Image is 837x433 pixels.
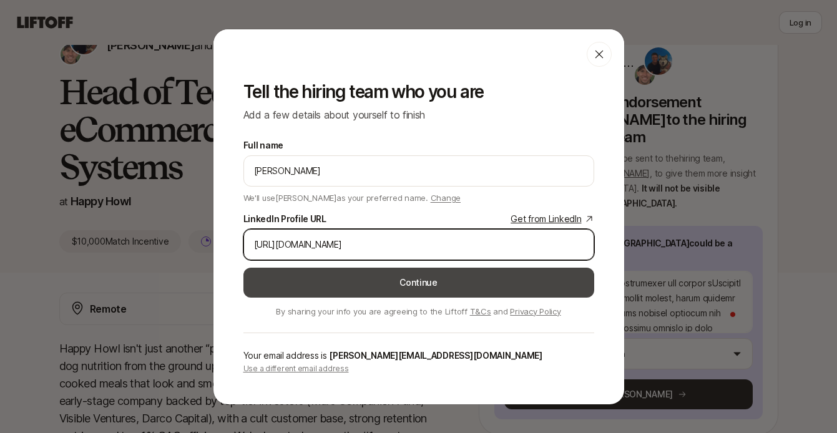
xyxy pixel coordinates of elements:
[243,268,594,298] button: Continue
[243,305,594,318] p: By sharing your info you are agreeing to the Liftoff and
[431,193,461,203] span: Change
[254,163,584,178] input: e.g. Melanie Perkins
[510,306,560,316] a: Privacy Policy
[470,306,491,316] a: T&Cs
[243,189,461,204] p: We'll use [PERSON_NAME] as your preferred name.
[329,350,542,361] span: [PERSON_NAME][EMAIL_ADDRESS][DOMAIN_NAME]
[243,107,594,123] p: Add a few details about yourself to finish
[243,82,594,102] p: Tell the hiring team who you are
[243,363,594,374] p: Use a different email address
[243,212,326,226] div: LinkedIn Profile URL
[511,212,594,226] a: Get from LinkedIn
[243,348,594,363] p: Your email address is
[243,138,283,153] label: Full name
[254,237,584,252] input: e.g. https://www.linkedin.com/in/melanie-perkins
